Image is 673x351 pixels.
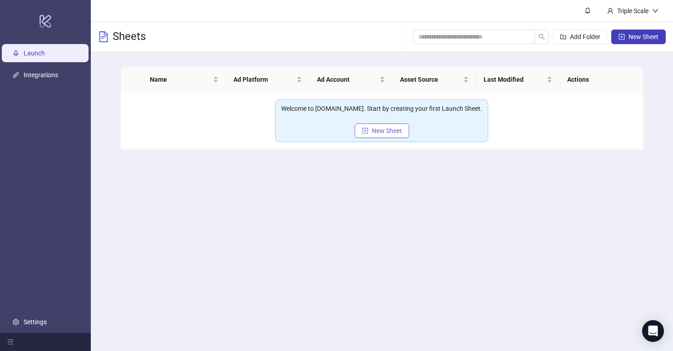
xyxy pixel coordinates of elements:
[98,31,109,42] span: file-text
[619,34,625,40] span: plus-square
[628,33,658,40] span: New Sheet
[362,128,368,134] span: plus-square
[372,127,402,134] span: New Sheet
[553,30,608,44] button: Add Folder
[281,104,482,114] div: Welcome to [DOMAIN_NAME]. Start by creating your first Launch Sheet.
[476,67,560,92] th: Last Modified
[7,339,14,345] span: menu-fold
[614,6,652,16] div: Triple Scale
[143,67,226,92] th: Name
[400,74,461,84] span: Asset Source
[393,67,476,92] th: Asset Source
[642,320,664,342] div: Open Intercom Messenger
[607,8,614,14] span: user
[570,33,600,40] span: Add Folder
[24,49,45,57] a: Launch
[560,67,643,92] th: Actions
[113,30,146,44] h3: Sheets
[611,30,666,44] button: New Sheet
[560,34,566,40] span: folder-add
[355,124,409,138] button: New Sheet
[226,67,310,92] th: Ad Platform
[150,74,211,84] span: Name
[24,318,47,326] a: Settings
[584,7,591,14] span: bell
[310,67,393,92] th: Ad Account
[317,74,378,84] span: Ad Account
[652,8,658,14] span: down
[539,34,545,40] span: search
[233,74,295,84] span: Ad Platform
[24,71,58,79] a: Integrations
[484,74,545,84] span: Last Modified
